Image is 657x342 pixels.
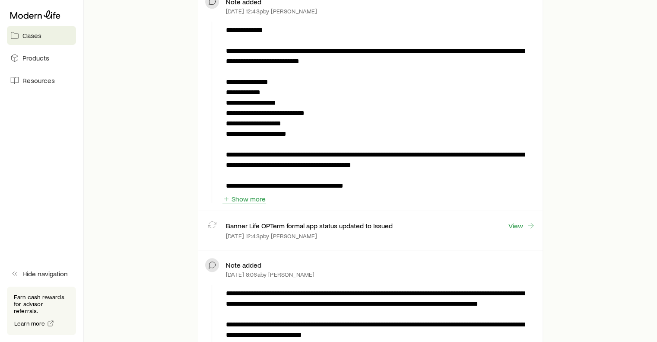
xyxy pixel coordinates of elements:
a: View [508,221,536,230]
p: Note added [226,261,261,269]
a: Cases [7,26,76,45]
a: Products [7,48,76,67]
p: [DATE] 12:43p by [PERSON_NAME] [226,233,317,240]
span: Resources [22,76,55,85]
a: Resources [7,71,76,90]
button: Show more [222,195,266,203]
button: Hide navigation [7,264,76,283]
p: Banner Life OPTerm formal app status updated to Issued [226,221,393,230]
span: Learn more [14,320,45,326]
p: Earn cash rewards for advisor referrals. [14,294,69,314]
p: [DATE] 8:06a by [PERSON_NAME] [226,271,314,278]
span: Hide navigation [22,269,68,278]
div: Earn cash rewards for advisor referrals.Learn more [7,287,76,335]
span: Cases [22,31,41,40]
p: [DATE] 12:43p by [PERSON_NAME] [226,8,317,15]
span: Products [22,54,49,62]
